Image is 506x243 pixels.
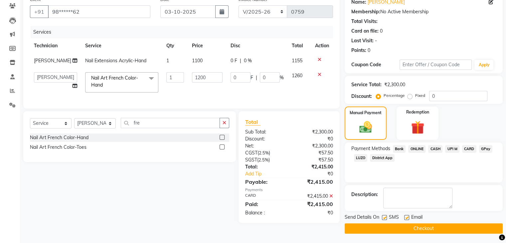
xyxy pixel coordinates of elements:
span: District App [370,154,395,162]
div: Card on file: [351,28,379,35]
div: Total: [240,163,289,170]
div: Discount: [351,93,372,100]
span: Payment Methods [351,145,390,152]
span: 2.5% [258,157,268,162]
div: ₹0 [297,170,338,177]
button: Apply [474,60,493,70]
span: Email [411,214,422,222]
div: ₹2,300.00 [289,128,338,135]
div: ( ) [240,149,289,156]
input: Search or Scan [121,118,220,128]
div: Discount: [240,135,289,142]
th: Service [81,38,162,53]
div: Total Visits: [351,18,378,25]
span: | [240,57,241,64]
div: ₹2,415.00 [289,178,338,186]
span: SGST [245,157,257,163]
img: _gift.svg [407,119,428,136]
span: 1100 [192,58,203,64]
span: 1 [166,58,169,64]
th: Total [288,38,311,53]
span: F [251,74,253,81]
a: x [103,82,106,88]
label: Redemption [406,109,429,115]
div: ₹2,300.00 [384,81,405,88]
div: ₹0 [289,209,338,216]
span: Nail Art French Color-Hand [91,75,138,88]
span: UPI M [445,145,459,153]
div: Payable: [240,178,289,186]
div: Last Visit: [351,37,374,44]
button: +91 [30,5,49,18]
div: Sub Total: [240,128,289,135]
div: Nail Art French Color-Hand [30,134,88,141]
span: 2.5% [259,150,269,155]
span: 1260 [292,73,302,79]
div: Paid: [240,200,289,208]
label: Percentage [384,93,405,99]
div: 0 [380,28,383,35]
a: Add Tip [240,170,297,177]
div: 0 [368,47,370,54]
div: Membership: [351,8,380,15]
span: CGST [245,150,257,156]
label: Manual Payment [350,110,382,116]
label: Fixed [415,93,425,99]
div: Payments [245,187,333,193]
div: CARD [240,193,289,200]
div: ₹2,415.00 [289,200,338,208]
span: CARD [462,145,476,153]
span: SMS [389,214,399,222]
div: Service Total: [351,81,382,88]
div: No Active Membership [351,8,496,15]
span: Send Details On [345,214,379,222]
th: Disc [227,38,288,53]
div: ₹57.50 [289,156,338,163]
th: Qty [162,38,188,53]
div: ₹0 [289,135,338,142]
div: ₹57.50 [289,149,338,156]
th: Price [188,38,227,53]
span: Bank [393,145,406,153]
div: - [375,37,377,44]
span: LUZO [354,154,368,162]
div: Description: [351,191,378,198]
div: Net: [240,142,289,149]
div: Points: [351,47,366,54]
span: Nail Extensions Acrylic-Hand [85,58,146,64]
span: % [280,74,284,81]
input: Search by Name/Mobile/Email/Code [48,5,150,18]
span: | [256,74,257,81]
div: Services [31,26,338,38]
th: Action [311,38,333,53]
span: Total [245,119,260,125]
span: 0 F [231,57,237,64]
span: [PERSON_NAME] [34,58,71,64]
div: Balance : [240,209,289,216]
th: Technician [30,38,81,53]
div: ( ) [240,156,289,163]
span: GPay [479,145,493,153]
span: CASH [428,145,442,153]
div: ₹2,415.00 [289,163,338,170]
div: Coupon Code [351,61,400,68]
span: 1155 [292,58,302,64]
button: Checkout [345,223,503,234]
span: ONLINE [408,145,425,153]
div: ₹2,415.00 [289,193,338,200]
span: 0 % [244,57,252,64]
div: Nail Art French Color-Toes [30,144,86,151]
img: _cash.svg [355,120,376,134]
div: ₹2,300.00 [289,142,338,149]
input: Enter Offer / Coupon Code [400,60,472,70]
